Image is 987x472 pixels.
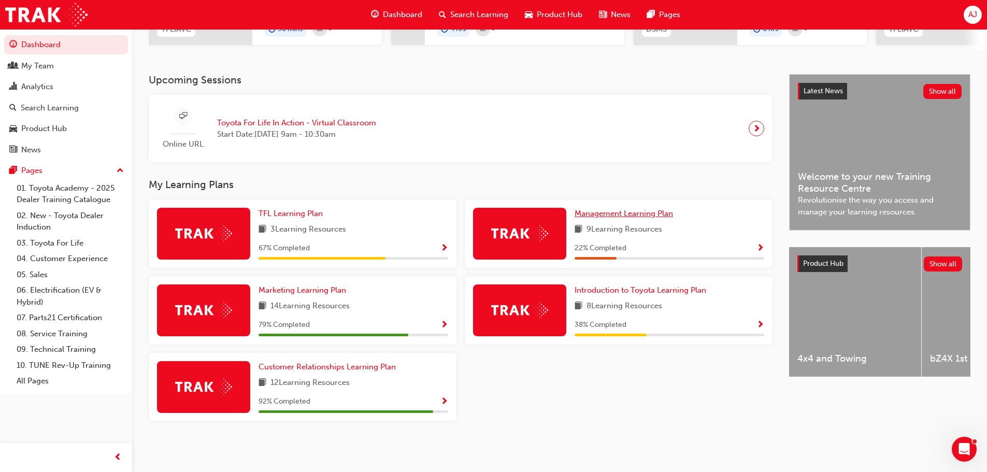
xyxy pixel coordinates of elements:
span: sessionType_ONLINE_URL-icon [179,110,187,123]
span: next-icon [327,24,335,33]
div: Product Hub [21,123,67,135]
a: 4x4 and Towing [789,247,921,377]
span: Introduction to Toyota Learning Plan [575,285,706,295]
a: All Pages [12,373,128,389]
span: duration-icon [441,23,448,36]
span: 67 % Completed [259,242,310,254]
span: 3 Learning Resources [270,223,346,236]
button: Pages [4,161,128,180]
button: AJ [964,6,982,24]
span: search-icon [9,104,17,113]
button: Show Progress [756,319,764,332]
span: Show Progress [440,244,448,253]
span: up-icon [117,164,124,178]
span: Dashboard [383,9,422,21]
a: Product HubShow all [797,255,962,272]
span: next-icon [753,121,761,136]
span: guage-icon [371,8,379,21]
span: News [611,9,631,21]
span: Show Progress [440,397,448,407]
span: Show Progress [756,244,764,253]
a: Marketing Learning Plan [259,284,350,296]
a: 06. Electrification (EV & Hybrid) [12,282,128,310]
span: guage-icon [9,40,17,50]
a: 08. Service Training [12,326,128,342]
button: Show Progress [756,242,764,255]
a: 01. Toyota Academy - 2025 Dealer Training Catalogue [12,180,128,208]
span: Latest News [804,87,843,95]
span: 4x4 and Towing [797,353,913,365]
a: Product Hub [4,119,128,138]
a: pages-iconPages [639,4,689,25]
span: Start Date: [DATE] 9am - 10:30am [217,128,376,140]
a: 09. Technical Training [12,341,128,357]
span: 6 hrs [763,23,778,35]
span: Management Learning Plan [575,209,673,218]
a: My Team [4,56,128,76]
span: AJ [968,9,977,21]
span: Marketing Learning Plan [259,285,346,295]
span: book-icon [259,377,266,390]
a: 10. TUNE Rev-Up Training [12,357,128,374]
div: Search Learning [21,102,79,114]
span: book-icon [259,223,266,236]
a: Management Learning Plan [575,208,677,220]
span: Search Learning [450,9,508,21]
a: Latest NewsShow all [798,83,962,99]
a: 02. New - Toyota Dealer Induction [12,208,128,235]
span: news-icon [599,8,607,21]
img: Trak [175,379,232,395]
button: Show all [923,84,962,99]
a: Introduction to Toyota Learning Plan [575,284,710,296]
span: 22 % Completed [575,242,626,254]
img: Trak [5,3,88,26]
button: Show Progress [440,242,448,255]
button: Show Progress [440,319,448,332]
span: 9 Learning Resources [587,223,662,236]
span: Product Hub [803,259,843,268]
span: next-icon [803,24,810,33]
a: search-iconSearch Learning [431,4,517,25]
img: Trak [491,225,548,241]
img: Trak [175,225,232,241]
span: 14 Learning Resources [270,300,350,313]
span: search-icon [439,8,446,21]
span: 8 Learning Resources [587,300,662,313]
button: Show Progress [440,395,448,408]
a: 05. Sales [12,267,128,283]
span: 79 % Completed [259,319,310,331]
div: Analytics [21,81,53,93]
div: News [21,144,41,156]
span: Show Progress [756,321,764,330]
a: Online URLToyota For Life In Action - Virtual ClassroomStart Date:[DATE] 9am - 10:30am [157,103,764,154]
a: News [4,140,128,160]
span: Online URL [157,138,209,150]
a: Analytics [4,77,128,96]
span: 4 hrs [450,23,466,35]
h3: My Learning Plans [149,179,773,191]
span: pages-icon [9,166,17,176]
span: Customer Relationships Learning Plan [259,362,396,371]
span: duration-icon [268,23,276,36]
span: chart-icon [9,82,17,92]
span: Pages [659,9,680,21]
span: 38 % Completed [575,319,626,331]
span: book-icon [575,223,582,236]
span: Revolutionise the way you access and manage your learning resources. [798,194,962,218]
span: 90 mins [278,23,303,35]
a: car-iconProduct Hub [517,4,591,25]
div: My Team [21,60,54,72]
span: next-icon [490,24,498,33]
h3: Upcoming Sessions [149,74,773,86]
span: book-icon [259,300,266,313]
span: book-icon [575,300,582,313]
span: pages-icon [647,8,655,21]
button: DashboardMy TeamAnalyticsSearch LearningProduct HubNews [4,33,128,161]
span: Welcome to your new Training Resource Centre [798,171,962,194]
a: Dashboard [4,35,128,54]
a: Latest NewsShow allWelcome to your new Training Resource CentreRevolutionise the way you access a... [789,74,970,231]
a: Customer Relationships Learning Plan [259,361,400,373]
span: car-icon [525,8,533,21]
